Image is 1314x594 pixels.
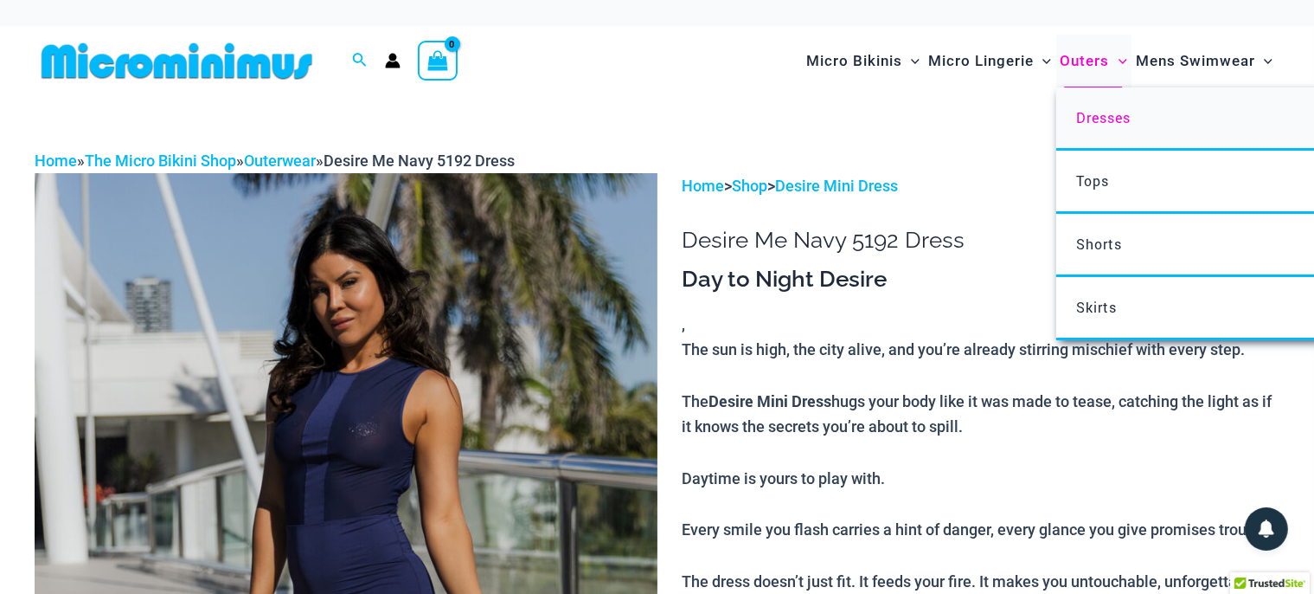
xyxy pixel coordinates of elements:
a: Account icon link [385,53,401,68]
span: Dresses [1076,108,1131,126]
span: Outers [1061,39,1110,83]
span: Micro Bikinis [806,39,902,83]
a: Shop [732,177,767,195]
span: Menu Toggle [902,39,920,83]
b: Desire Mini Dress [708,391,831,411]
a: Desire Mini Dress [775,177,898,195]
p: > > [682,173,1279,199]
span: Skirts [1076,298,1117,316]
span: Desire Me Navy 5192 Dress [324,152,515,170]
span: Menu Toggle [1034,39,1051,83]
a: Micro LingerieMenu ToggleMenu Toggle [924,35,1055,87]
a: Outerwear [244,152,316,170]
nav: Site Navigation [799,32,1279,90]
span: Menu Toggle [1255,39,1272,83]
a: The Micro Bikini Shop [85,152,236,170]
a: Micro BikinisMenu ToggleMenu Toggle [802,35,924,87]
a: Search icon link [352,50,368,72]
span: » » » [35,152,515,170]
img: MM SHOP LOGO FLAT [35,42,319,81]
a: OutersMenu ToggleMenu Toggle [1056,35,1131,87]
a: Mens SwimwearMenu ToggleMenu Toggle [1131,35,1277,87]
span: Mens Swimwear [1136,39,1255,83]
a: Home [35,152,77,170]
span: Micro Lingerie [928,39,1034,83]
span: Shorts [1076,235,1122,253]
span: Menu Toggle [1110,39,1127,83]
span: Tops [1076,171,1109,190]
a: Home [682,177,724,195]
h3: Day to Night Desire [682,265,1279,294]
a: View Shopping Cart, empty [418,41,458,81]
h1: Desire Me Navy 5192 Dress [682,227,1279,254]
